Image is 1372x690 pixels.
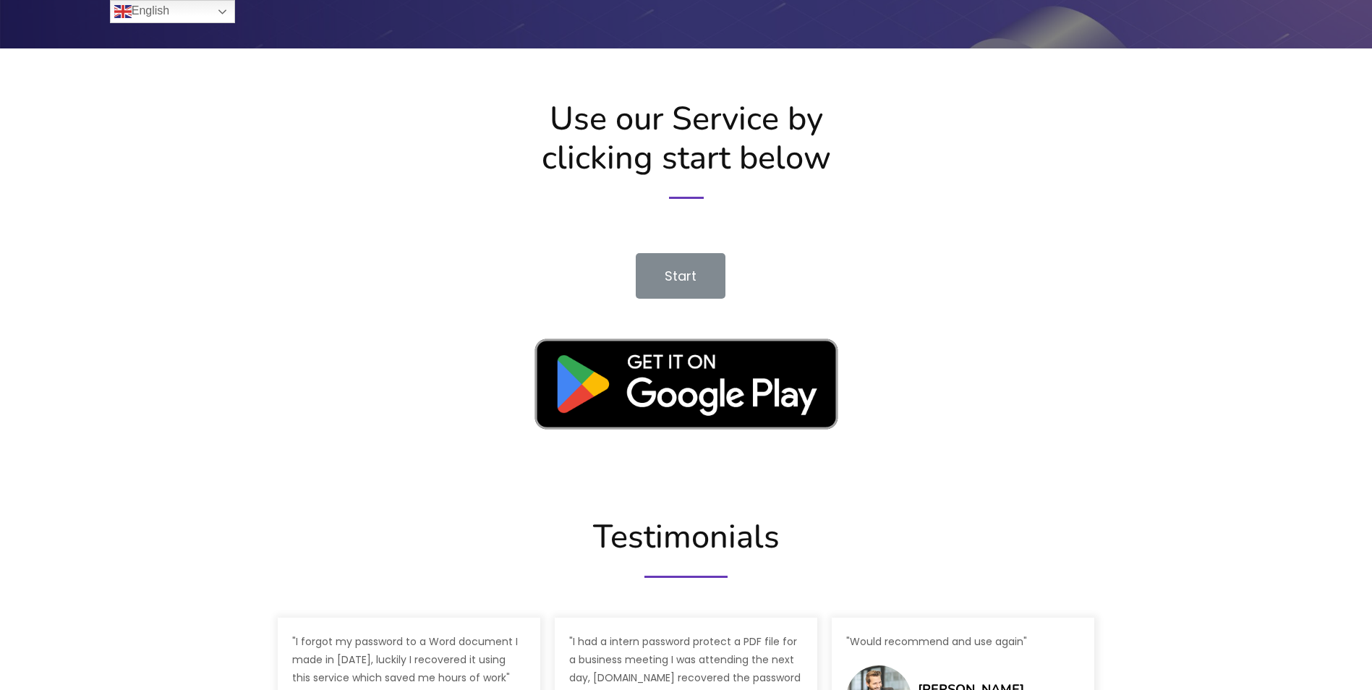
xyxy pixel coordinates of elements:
span: Start [665,267,696,285]
p: "I forgot my password to a Word document I made in [DATE], luckily I recovered it using this serv... [292,633,526,688]
a: Start [636,253,725,299]
p: "Would recommend and use again" [846,633,1080,651]
h2: Testimonials [270,518,1102,557]
img: en_badge_web_generic [513,317,860,451]
img: en [114,3,132,20]
h2: Use our Service by clicking start below [513,100,860,178]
